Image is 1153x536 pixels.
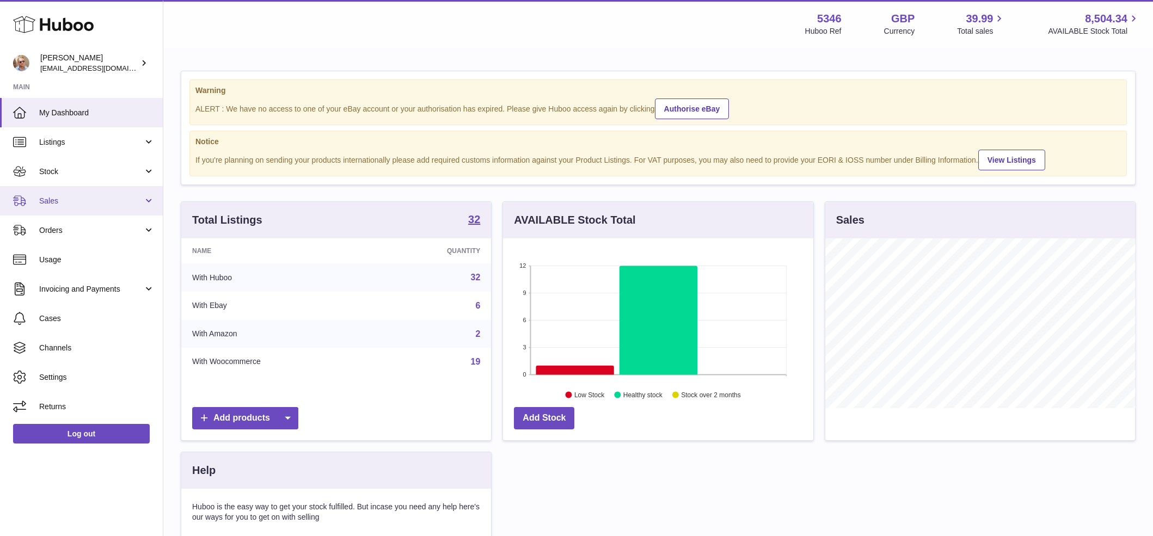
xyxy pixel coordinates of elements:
h3: Total Listings [192,213,262,227]
div: Currency [884,26,915,36]
text: 3 [523,344,526,350]
strong: Warning [195,85,1121,96]
a: Add Stock [514,407,574,429]
text: 0 [523,371,526,378]
span: AVAILABLE Stock Total [1048,26,1140,36]
div: ALERT : We have no access to one of your eBay account or your authorisation has expired. Please g... [195,97,1121,119]
a: Authorise eBay [655,98,729,119]
strong: GBP [891,11,915,26]
text: Low Stock [574,391,605,399]
th: Quantity [373,238,491,263]
span: Invoicing and Payments [39,284,143,294]
div: If you're planning on sending your products internationally please add required customs informati... [195,148,1121,170]
span: Returns [39,402,155,412]
span: My Dashboard [39,108,155,118]
a: 2 [475,329,480,338]
td: With Ebay [181,292,373,320]
strong: Notice [195,137,1121,147]
span: Cases [39,313,155,324]
a: 32 [468,214,480,227]
td: With Woocommerce [181,348,373,376]
text: Healthy stock [623,391,663,399]
div: Huboo Ref [805,26,842,36]
span: [EMAIL_ADDRESS][DOMAIN_NAME] [40,64,160,72]
span: Sales [39,196,143,206]
p: Huboo is the easy way to get your stock fulfilled. But incase you need any help here's our ways f... [192,502,480,522]
span: 8,504.34 [1085,11,1127,26]
td: With Huboo [181,263,373,292]
a: Log out [13,424,150,443]
a: View Listings [978,150,1045,170]
a: 6 [475,301,480,310]
a: 39.99 Total sales [957,11,1005,36]
text: 6 [523,317,526,323]
th: Name [181,238,373,263]
strong: 32 [468,214,480,225]
span: Stock [39,167,143,177]
text: Stock over 2 months [682,391,741,399]
a: Add products [192,407,298,429]
a: 19 [471,357,481,366]
span: Orders [39,225,143,236]
span: Usage [39,255,155,265]
a: 32 [471,273,481,282]
span: Settings [39,372,155,383]
a: 8,504.34 AVAILABLE Stock Total [1048,11,1140,36]
h3: Help [192,463,216,478]
span: 39.99 [966,11,993,26]
img: support@radoneltd.co.uk [13,55,29,71]
text: 9 [523,289,526,296]
h3: Sales [836,213,864,227]
span: Channels [39,343,155,353]
span: Total sales [957,26,1005,36]
strong: 5346 [817,11,842,26]
div: [PERSON_NAME] [40,53,138,73]
h3: AVAILABLE Stock Total [514,213,635,227]
td: With Amazon [181,320,373,348]
span: Listings [39,137,143,147]
text: 12 [520,262,526,269]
